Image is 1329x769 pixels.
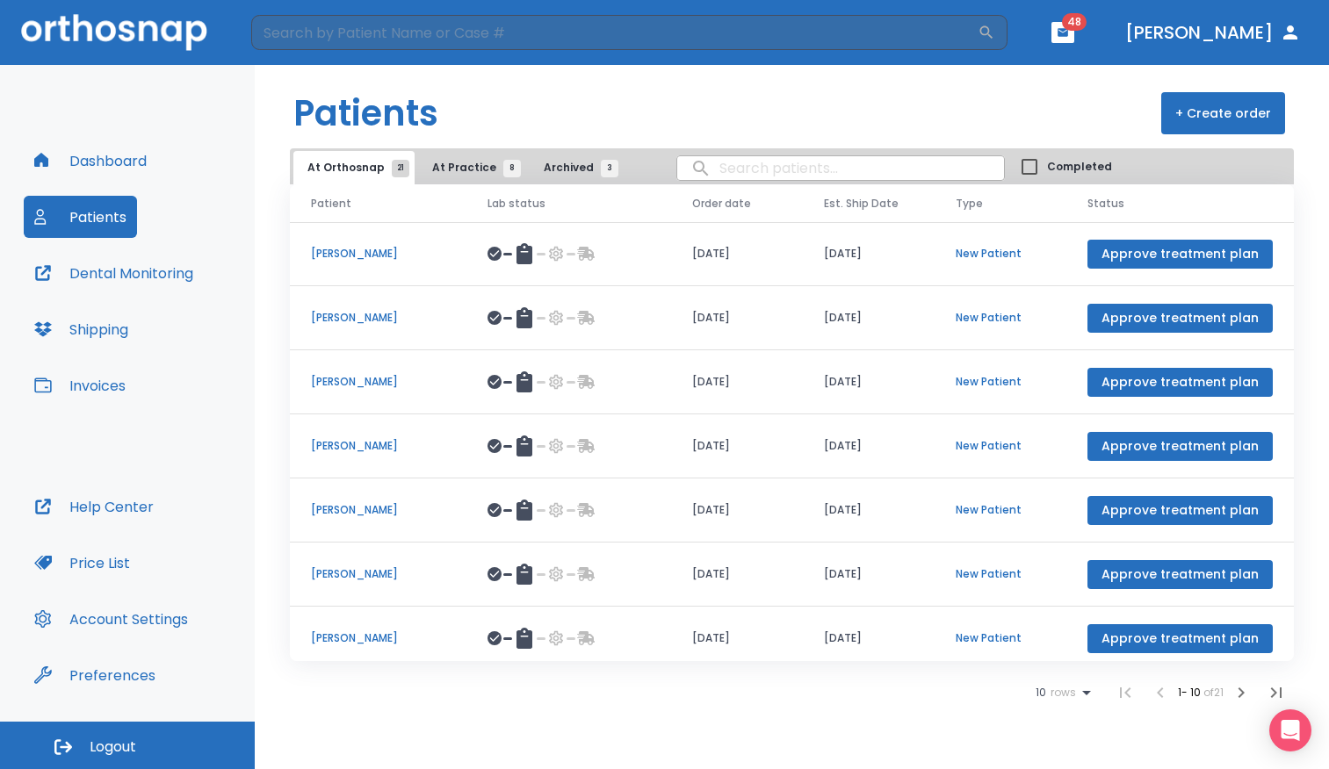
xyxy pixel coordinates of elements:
td: [DATE] [803,414,935,478]
td: [DATE] [671,478,803,543]
button: [PERSON_NAME] [1118,17,1308,48]
span: At Practice [432,160,512,176]
input: search [677,151,1004,185]
input: Search by Patient Name or Case # [251,15,978,50]
button: Approve treatment plan [1087,624,1273,653]
span: 10 [1036,686,1046,699]
button: + Create order [1161,92,1285,134]
td: [DATE] [803,222,935,286]
p: New Patient [956,630,1045,646]
td: [DATE] [671,286,803,350]
button: Approve treatment plan [1087,304,1273,333]
button: Approve treatment plan [1087,368,1273,397]
span: Lab status [488,196,545,212]
p: [PERSON_NAME] [311,566,445,582]
td: [DATE] [803,350,935,414]
p: New Patient [956,310,1045,326]
div: Open Intercom Messenger [1269,709,1311,751]
p: [PERSON_NAME] [311,438,445,454]
td: [DATE] [803,286,935,350]
button: Invoices [24,364,136,406]
button: Help Center [24,485,164,528]
p: [PERSON_NAME] [311,630,445,646]
p: New Patient [956,502,1045,518]
td: [DATE] [803,607,935,671]
button: Preferences [24,654,166,696]
span: 48 [1062,13,1087,31]
button: Account Settings [24,598,199,640]
span: Completed [1047,159,1112,175]
p: New Patient [956,438,1045,454]
button: Dashboard [24,140,157,182]
p: [PERSON_NAME] [311,502,445,518]
p: New Patient [956,246,1045,262]
td: [DATE] [671,222,803,286]
span: Est. Ship Date [824,196,899,212]
span: 21 [392,160,409,177]
td: [DATE] [671,607,803,671]
button: Shipping [24,308,139,350]
div: tabs [293,151,627,184]
button: Price List [24,542,141,584]
span: Archived [544,160,610,176]
p: New Patient [956,566,1045,582]
td: [DATE] [803,478,935,543]
span: Patient [311,196,351,212]
button: Approve treatment plan [1087,240,1273,269]
td: [DATE] [803,543,935,607]
span: rows [1046,686,1076,699]
button: Patients [24,196,137,238]
span: At Orthosnap [307,160,401,176]
button: Approve treatment plan [1087,432,1273,461]
button: Approve treatment plan [1087,496,1273,525]
p: [PERSON_NAME] [311,310,445,326]
td: [DATE] [671,414,803,478]
span: Type [956,196,983,212]
span: Order date [692,196,751,212]
span: of 21 [1203,685,1224,700]
button: Approve treatment plan [1087,560,1273,589]
td: [DATE] [671,350,803,414]
span: Status [1087,196,1124,212]
span: Logout [90,737,136,757]
h1: Patients [293,87,438,140]
button: Dental Monitoring [24,252,204,294]
span: 8 [503,160,521,177]
span: 1 - 10 [1178,685,1203,700]
img: Orthosnap [21,14,207,50]
p: [PERSON_NAME] [311,374,445,390]
p: New Patient [956,374,1045,390]
p: [PERSON_NAME] [311,246,445,262]
span: 3 [601,160,618,177]
td: [DATE] [671,543,803,607]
